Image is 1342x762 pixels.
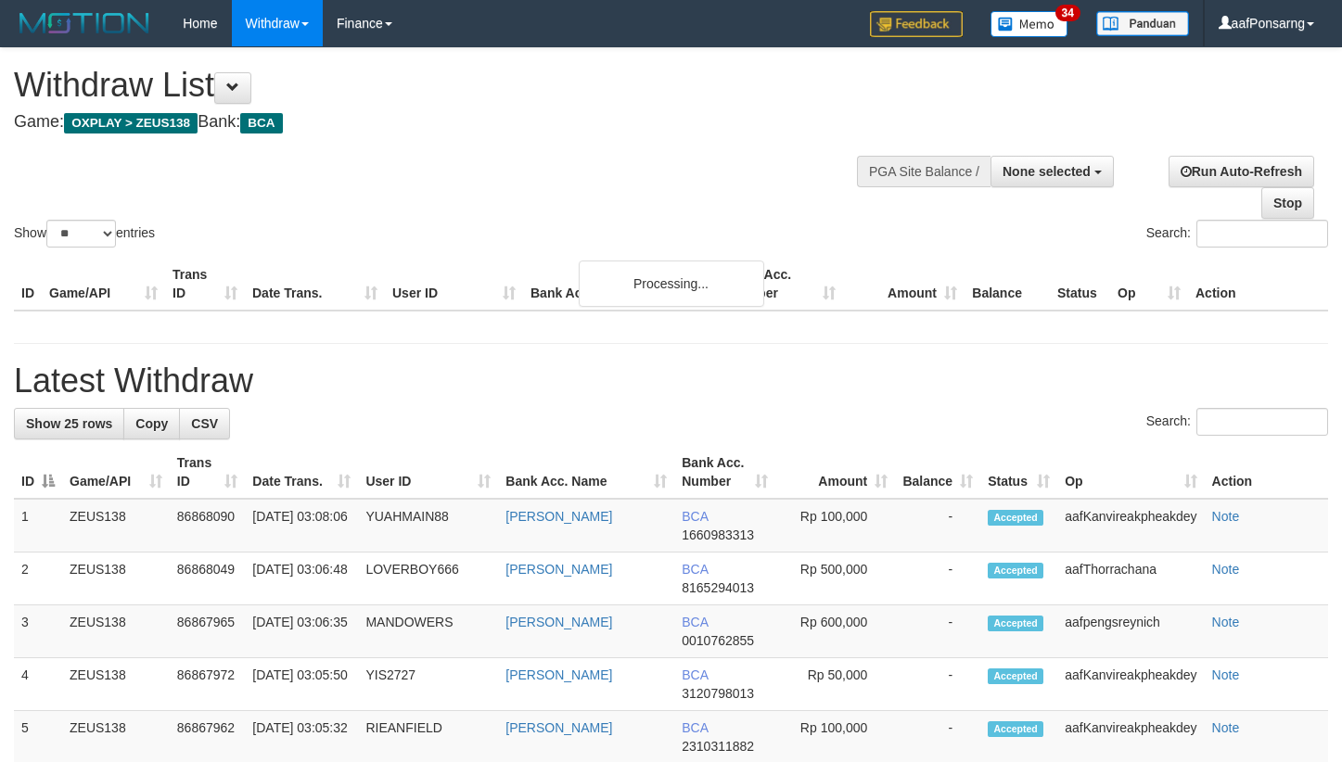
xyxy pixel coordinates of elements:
[358,658,498,711] td: YIS2727
[1212,562,1240,577] a: Note
[682,720,708,735] span: BCA
[1212,509,1240,524] a: Note
[682,615,708,629] span: BCA
[358,499,498,552] td: YUAHMAIN88
[988,721,1043,737] span: Accepted
[1261,187,1314,219] a: Stop
[857,156,991,187] div: PGA Site Balance /
[980,446,1057,499] th: Status: activate to sort column ascending
[1196,408,1328,436] input: Search:
[64,113,198,133] span: OXPLAY > ZEUS138
[505,509,612,524] a: [PERSON_NAME]
[505,720,612,735] a: [PERSON_NAME]
[170,605,246,658] td: 86867965
[245,499,358,552] td: [DATE] 03:08:06
[1057,605,1204,658] td: aafpengsreynich
[722,258,843,311] th: Bank Acc. Number
[245,258,385,311] th: Date Trans.
[1212,667,1240,682] a: Note
[895,658,980,711] td: -
[179,408,230,439] a: CSV
[14,446,62,499] th: ID: activate to sort column descending
[895,605,980,658] td: -
[14,9,155,37] img: MOTION_logo.png
[1003,164,1091,179] span: None selected
[1055,5,1080,21] span: 34
[245,658,358,711] td: [DATE] 03:05:50
[14,220,155,248] label: Show entries
[14,658,62,711] td: 4
[523,258,722,311] th: Bank Acc. Name
[775,658,895,711] td: Rp 50,000
[988,668,1043,684] span: Accepted
[682,580,754,595] span: Copy 8165294013 to clipboard
[62,446,170,499] th: Game/API: activate to sort column ascending
[1205,446,1328,499] th: Action
[1057,552,1204,605] td: aafThorrachana
[14,499,62,552] td: 1
[1057,499,1204,552] td: aafKanvireakpheakdey
[123,408,180,439] a: Copy
[1057,446,1204,499] th: Op: activate to sort column ascending
[135,416,168,431] span: Copy
[991,156,1114,187] button: None selected
[682,686,754,701] span: Copy 3120798013 to clipboard
[988,563,1043,578] span: Accepted
[505,615,612,629] a: [PERSON_NAME]
[165,258,245,311] th: Trans ID
[498,446,674,499] th: Bank Acc. Name: activate to sort column ascending
[26,416,112,431] span: Show 25 rows
[62,658,170,711] td: ZEUS138
[245,552,358,605] td: [DATE] 03:06:48
[991,11,1068,37] img: Button%20Memo.svg
[505,562,612,577] a: [PERSON_NAME]
[674,446,775,499] th: Bank Acc. Number: activate to sort column ascending
[170,552,246,605] td: 86868049
[1096,11,1189,36] img: panduan.png
[62,605,170,658] td: ZEUS138
[895,552,980,605] td: -
[245,605,358,658] td: [DATE] 03:06:35
[14,408,124,439] a: Show 25 rows
[775,552,895,605] td: Rp 500,000
[1050,258,1110,311] th: Status
[843,258,965,311] th: Amount
[46,220,116,248] select: Showentries
[579,260,764,307] div: Processing...
[1110,258,1188,311] th: Op
[42,258,165,311] th: Game/API
[14,552,62,605] td: 2
[358,605,498,658] td: MANDOWERS
[245,446,358,499] th: Date Trans.: activate to sort column ascending
[1212,720,1240,735] a: Note
[170,658,246,711] td: 86867972
[14,362,1328,400] h1: Latest Withdraw
[895,446,980,499] th: Balance: activate to sort column ascending
[1212,615,1240,629] a: Note
[988,510,1043,526] span: Accepted
[1146,220,1328,248] label: Search:
[775,446,895,499] th: Amount: activate to sort column ascending
[1057,658,1204,711] td: aafKanvireakpheakdey
[1146,408,1328,436] label: Search:
[1188,258,1328,311] th: Action
[988,616,1043,631] span: Accepted
[895,499,980,552] td: -
[240,113,282,133] span: BCA
[14,258,42,311] th: ID
[62,552,170,605] td: ZEUS138
[14,605,62,658] td: 3
[14,113,876,132] h4: Game: Bank:
[505,667,612,682] a: [PERSON_NAME]
[170,499,246,552] td: 86868090
[62,499,170,552] td: ZEUS138
[1169,156,1314,187] a: Run Auto-Refresh
[682,527,754,542] span: Copy 1660983313 to clipboard
[385,258,523,311] th: User ID
[1196,220,1328,248] input: Search:
[191,416,218,431] span: CSV
[682,739,754,754] span: Copy 2310311882 to clipboard
[965,258,1050,311] th: Balance
[775,605,895,658] td: Rp 600,000
[14,67,876,104] h1: Withdraw List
